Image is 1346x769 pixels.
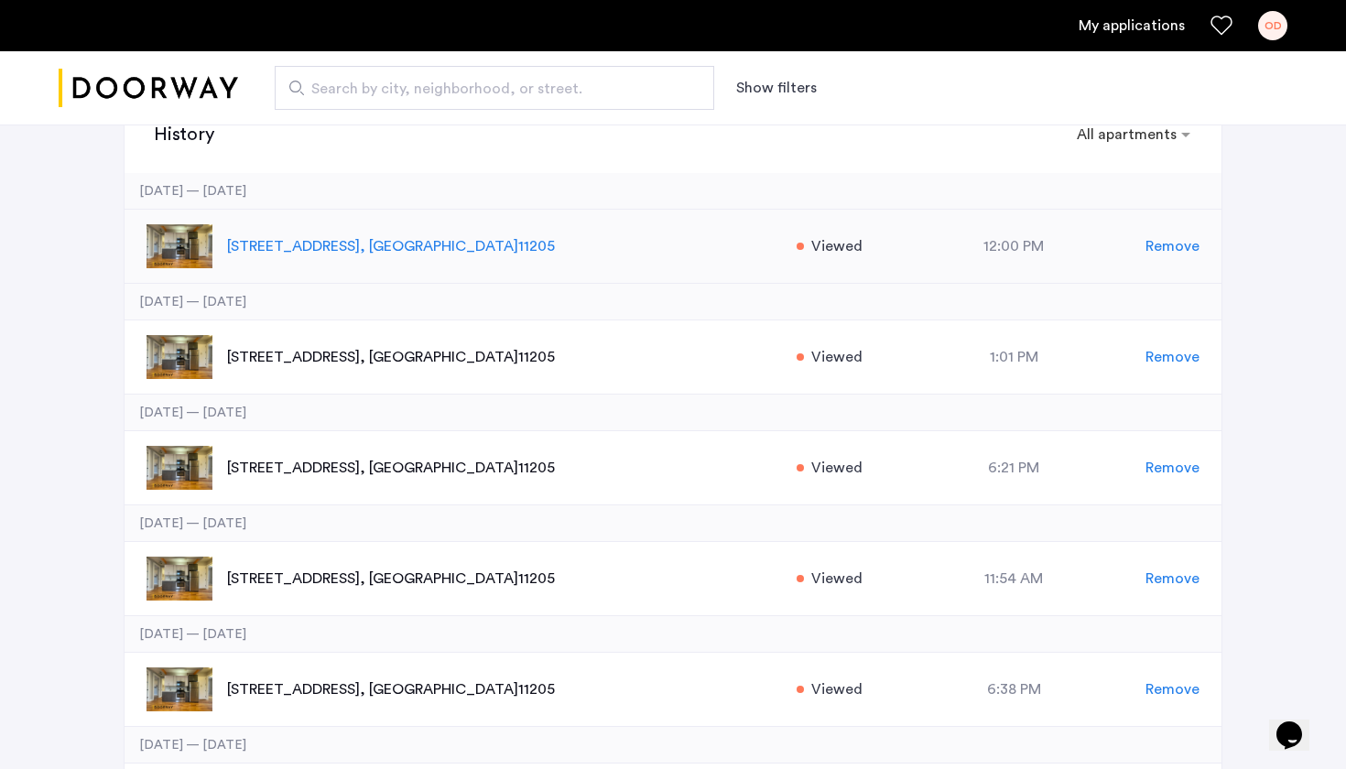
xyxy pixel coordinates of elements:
span: Viewed [811,235,863,257]
div: 1:01 PM [883,346,1146,368]
div: [DATE] — [DATE] [125,616,1221,653]
img: apartment [147,667,212,711]
div: [DATE] — [DATE] [125,727,1221,764]
span: Search by city, neighborhood, or street. [311,78,663,100]
span: , [GEOGRAPHIC_DATA] [360,682,518,697]
span: , [GEOGRAPHIC_DATA] [360,571,518,586]
span: , [GEOGRAPHIC_DATA] [360,350,518,364]
img: logo [59,54,238,123]
img: apartment [147,446,212,490]
span: Remove [1145,235,1199,257]
div: 6:21 PM [883,457,1146,479]
a: My application [1079,15,1185,37]
span: Viewed [811,346,863,368]
div: OD [1258,11,1287,40]
h3: History [154,122,214,147]
p: [STREET_ADDRESS] 11205 [227,346,777,368]
p: [STREET_ADDRESS] 11205 [227,678,777,700]
input: Apartment Search [275,66,714,110]
span: Remove [1145,457,1199,479]
a: Cazamio logo [59,54,238,123]
img: apartment [147,224,212,268]
span: Remove [1145,346,1199,368]
div: [DATE] — [DATE] [125,395,1221,431]
span: , [GEOGRAPHIC_DATA] [360,239,518,254]
span: , [GEOGRAPHIC_DATA] [360,460,518,475]
span: Viewed [811,457,863,479]
div: [DATE] — [DATE] [125,505,1221,542]
p: [STREET_ADDRESS] 11205 [227,457,777,479]
p: [STREET_ADDRESS] 11205 [227,235,777,257]
span: Viewed [811,678,863,700]
span: Remove [1145,678,1199,700]
div: 11:54 AM [883,568,1146,590]
p: [STREET_ADDRESS] 11205 [227,568,777,590]
a: Favorites [1210,15,1232,37]
span: Remove [1145,568,1199,590]
div: 6:38 PM [883,678,1146,700]
button: Show or hide filters [736,77,817,99]
img: apartment [147,557,212,601]
div: 12:00 PM [883,235,1146,257]
img: apartment [147,335,212,379]
div: [DATE] — [DATE] [125,284,1221,320]
div: [DATE] — [DATE] [125,173,1221,210]
span: Viewed [811,568,863,590]
iframe: chat widget [1269,696,1328,751]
